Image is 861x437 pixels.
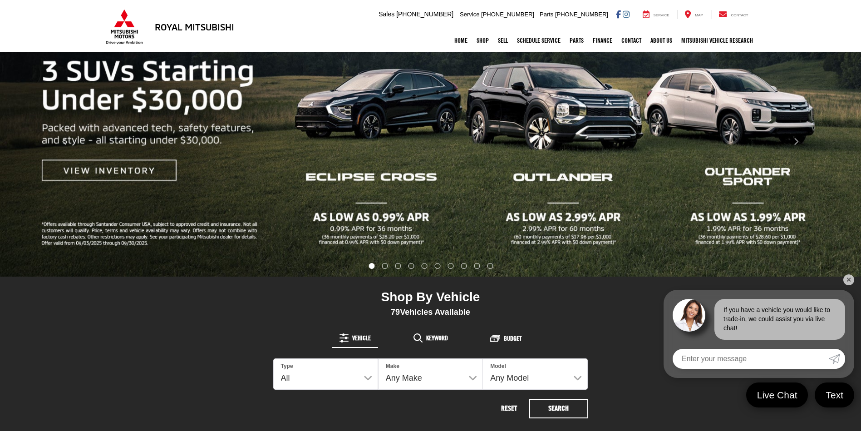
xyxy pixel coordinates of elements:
[460,11,479,18] span: Service
[490,363,506,370] label: Model
[555,11,608,18] span: [PHONE_NUMBER]
[461,263,467,269] li: Go to slide number 8.
[732,25,861,258] button: Click to view next picture.
[654,13,669,17] span: Service
[815,382,854,407] a: Text
[565,29,588,52] a: Parts: Opens in a new tab
[104,9,145,45] img: Mitsubishi
[673,349,829,369] input: Enter your message
[673,299,705,332] img: Agent profile photo
[391,308,400,317] span: 79
[829,349,845,369] a: Submit
[695,13,703,17] span: Map
[382,263,388,269] li: Go to slide number 2.
[731,13,748,17] span: Contact
[512,29,565,52] a: Schedule Service: Opens in a new tab
[617,29,646,52] a: Contact
[753,389,802,401] span: Live Chat
[481,11,534,18] span: [PHONE_NUMBER]
[379,10,394,18] span: Sales
[504,335,522,342] span: Budget
[636,10,676,19] a: Service
[678,10,709,19] a: Map
[408,263,414,269] li: Go to slide number 4.
[352,335,371,341] span: Vehicle
[474,263,480,269] li: Go to slide number 9.
[434,263,440,269] li: Go to slide number 6.
[369,263,374,269] li: Go to slide number 1.
[714,299,845,340] div: If you have a vehicle you would like to trade-in, we could assist you via live chat!
[155,22,234,32] h3: Royal Mitsubishi
[386,363,399,370] label: Make
[448,263,453,269] li: Go to slide number 7.
[677,29,758,52] a: Mitsubishi Vehicle Research
[646,29,677,52] a: About Us
[422,263,428,269] li: Go to slide number 5.
[395,263,401,269] li: Go to slide number 3.
[491,399,527,418] button: Reset
[273,289,588,307] div: Shop By Vehicle
[450,29,472,52] a: Home
[623,10,630,18] a: Instagram: Click to visit our Instagram page
[472,29,493,52] a: Shop
[273,307,588,317] div: Vehicles Available
[487,263,493,269] li: Go to slide number 10.
[540,11,553,18] span: Parts
[712,10,755,19] a: Contact
[529,399,588,418] button: Search
[493,29,512,52] a: Sell
[616,10,621,18] a: Facebook: Click to visit our Facebook page
[396,10,453,18] span: [PHONE_NUMBER]
[281,363,293,370] label: Type
[426,335,448,341] span: Keyword
[746,382,808,407] a: Live Chat
[821,389,848,401] span: Text
[588,29,617,52] a: Finance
